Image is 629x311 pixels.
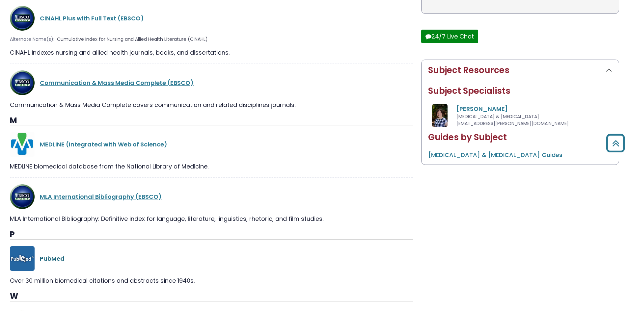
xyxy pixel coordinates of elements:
[456,113,539,120] span: [MEDICAL_DATA] & [MEDICAL_DATA]
[10,214,413,223] div: MLA International Bibliography: Definitive index for language, literature, linguistics, rhetoric,...
[57,36,208,43] span: Cumulative Index for Nursing and Allied Health Literature (CINAHL)
[40,193,162,201] a: MLA International Bibliography (EBSCO)
[10,36,54,43] span: Alternate Name(s):
[428,151,562,159] a: [MEDICAL_DATA] & [MEDICAL_DATA] Guides
[422,60,619,81] button: Subject Resources
[10,230,413,240] h3: P
[40,254,65,263] a: PubMed
[456,105,508,113] a: [PERSON_NAME]
[10,100,413,109] div: Communication & Mass Media Complete covers communication and related disciplines journals.
[10,162,413,171] div: MEDLINE biomedical database from the National Library of Medicine.
[432,104,448,127] img: Amanda Matthysse
[10,48,413,57] div: CINAHL indexes nursing and allied health journals, books, and dissertations.
[10,276,413,285] div: Over 30 million biomedical citations and abstracts since 1940s.
[604,137,627,149] a: Back to Top
[428,86,612,96] h2: Subject Specialists
[428,132,612,143] h2: Guides by Subject
[10,292,413,301] h3: W
[456,120,569,127] span: [EMAIL_ADDRESS][PERSON_NAME][DOMAIN_NAME]
[40,79,194,87] a: Communication & Mass Media Complete (EBSCO)
[421,30,478,43] button: 24/7 Live Chat
[10,116,413,126] h3: M
[40,140,167,148] a: MEDLINE (Integrated with Web of Science)
[40,14,144,22] a: CINAHL Plus with Full Text (EBSCO)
